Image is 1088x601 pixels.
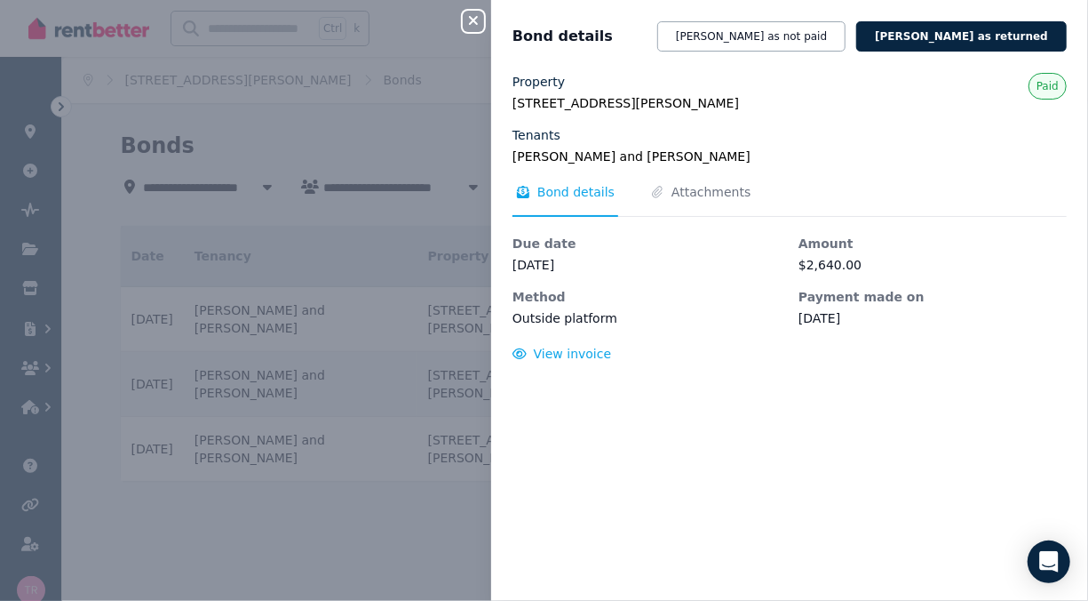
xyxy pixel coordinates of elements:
legend: [STREET_ADDRESS][PERSON_NAME] [512,94,1067,112]
span: Paid [1036,79,1059,93]
div: Open Intercom Messenger [1028,541,1070,583]
legend: [PERSON_NAME] and [PERSON_NAME] [512,148,1067,165]
dt: Due date [512,235,781,252]
span: Bond details [537,183,615,201]
button: [PERSON_NAME] as returned [856,21,1067,52]
dd: [DATE] [798,309,1067,327]
label: Property [512,73,565,91]
span: View invoice [534,347,612,361]
dt: Amount [798,235,1067,252]
button: [PERSON_NAME] as not paid [657,21,846,52]
label: Tenants [512,126,560,144]
dd: Outside platform [512,309,781,327]
dd: $2,640.00 [798,256,1067,274]
dt: Method [512,288,781,306]
dt: Payment made on [798,288,1067,306]
button: View invoice [512,345,611,363]
nav: Tabs [512,183,1067,217]
dd: [DATE] [512,256,781,274]
span: Bond details [512,26,613,47]
span: Attachments [671,183,750,201]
